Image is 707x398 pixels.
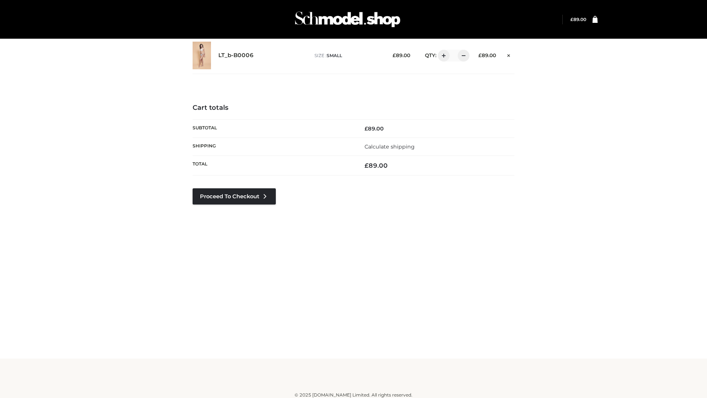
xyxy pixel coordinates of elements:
span: £ [393,52,396,58]
bdi: 89.00 [365,162,388,169]
bdi: 89.00 [570,17,586,22]
p: size : [314,52,381,59]
th: Shipping [193,137,353,156]
span: SMALL [327,53,342,58]
a: Calculate shipping [365,143,415,150]
bdi: 89.00 [393,52,410,58]
th: Total [193,156,353,175]
span: £ [570,17,573,22]
div: QTY: [418,50,467,62]
th: Subtotal [193,119,353,137]
bdi: 89.00 [478,52,496,58]
bdi: 89.00 [365,125,384,132]
img: LT_b-B0006 - SMALL [193,42,211,69]
span: £ [478,52,482,58]
span: £ [365,162,369,169]
a: LT_b-B0006 [218,52,254,59]
a: £89.00 [570,17,586,22]
a: Proceed to Checkout [193,188,276,205]
img: Schmodel Admin 964 [292,5,403,34]
a: Remove this item [503,50,514,59]
h4: Cart totals [193,104,514,112]
span: £ [365,125,368,132]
